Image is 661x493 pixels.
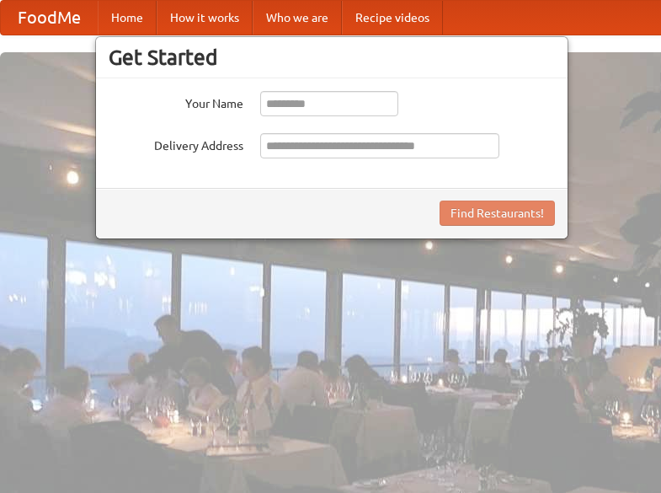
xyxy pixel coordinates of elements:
[440,201,555,226] button: Find Restaurants!
[1,1,98,35] a: FoodMe
[342,1,443,35] a: Recipe videos
[109,133,243,154] label: Delivery Address
[109,91,243,112] label: Your Name
[157,1,253,35] a: How it works
[98,1,157,35] a: Home
[253,1,342,35] a: Who we are
[109,45,555,70] h3: Get Started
